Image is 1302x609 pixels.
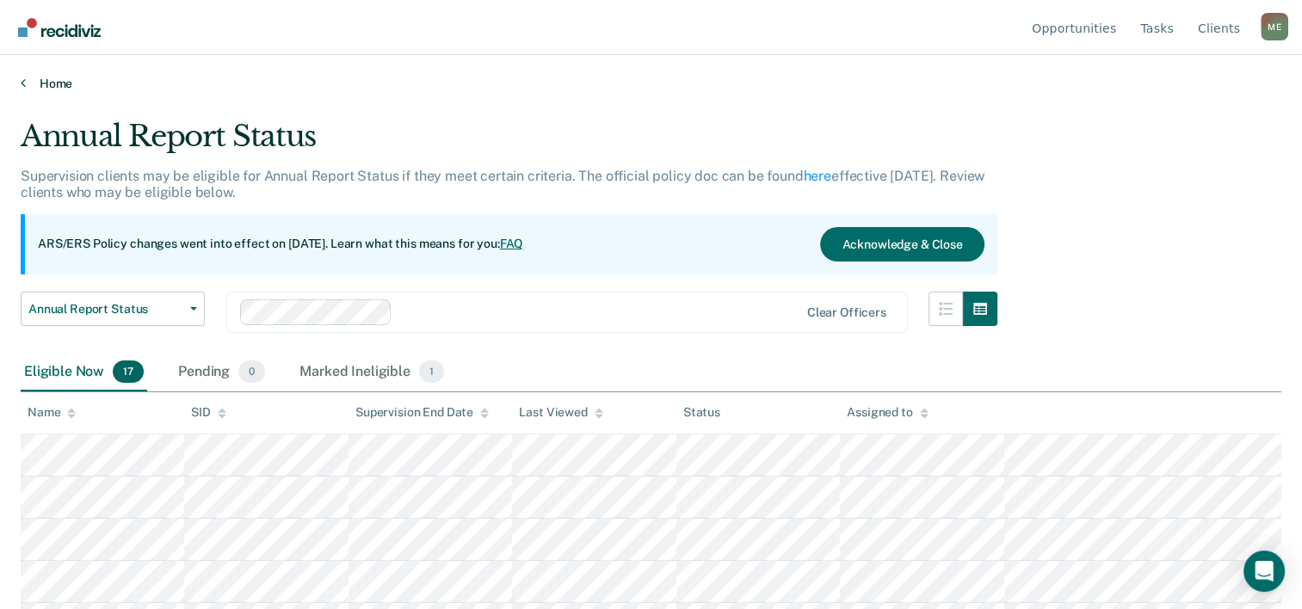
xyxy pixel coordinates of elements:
span: 0 [238,360,265,383]
span: 17 [113,360,144,383]
a: here [804,168,831,184]
p: ARS/ERS Policy changes went into effect on [DATE]. Learn what this means for you: [38,236,523,253]
button: Acknowledge & Close [820,227,984,261]
p: Supervision clients may be eligible for Annual Report Status if they meet certain criteria. The o... [21,168,984,200]
div: Marked Ineligible1 [296,354,447,391]
div: Status [683,405,720,420]
div: Assigned to [847,405,928,420]
div: Last Viewed [519,405,602,420]
div: Open Intercom Messenger [1243,551,1285,592]
div: Annual Report Status [21,119,997,168]
button: Profile dropdown button [1261,13,1288,40]
span: 1 [419,360,444,383]
div: Name [28,405,76,420]
div: SID [191,405,226,420]
div: Pending0 [175,354,268,391]
div: Clear officers [807,305,886,320]
div: Eligible Now17 [21,354,147,391]
a: Home [21,76,1281,91]
span: Annual Report Status [28,302,183,317]
a: FAQ [500,237,524,250]
div: M E [1261,13,1288,40]
div: Supervision End Date [355,405,489,420]
img: Recidiviz [18,18,101,37]
button: Annual Report Status [21,292,205,326]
